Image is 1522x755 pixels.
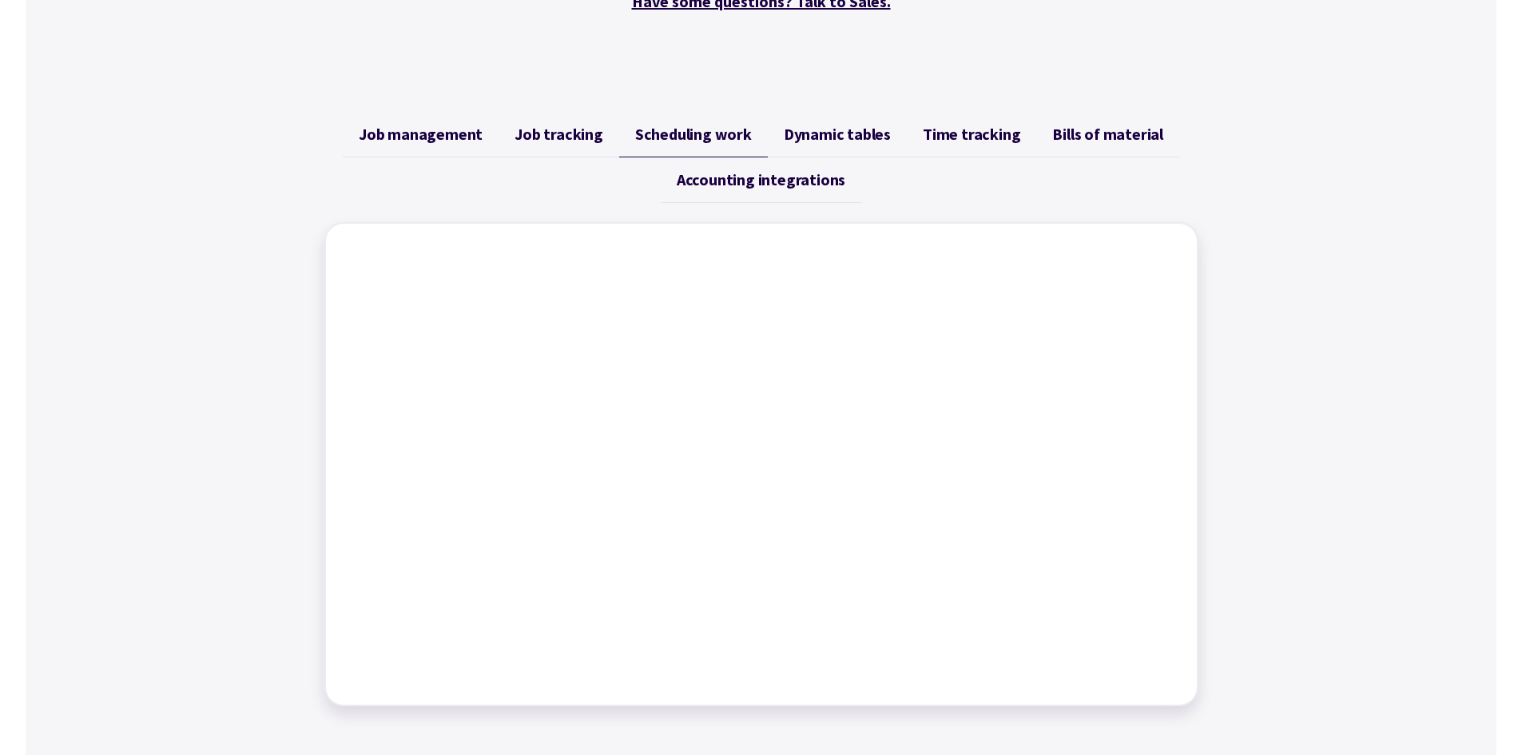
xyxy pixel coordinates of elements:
[677,170,845,189] span: Accounting integrations
[923,125,1020,144] span: Time tracking
[515,125,603,144] span: Job tracking
[784,125,891,144] span: Dynamic tables
[359,125,483,144] span: Job management
[635,125,752,144] span: Scheduling work
[1256,582,1522,755] iframe: Chat Widget
[1052,125,1163,144] span: Bills of material
[342,240,1181,689] iframe: Factory - Scheduling work and events using Planner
